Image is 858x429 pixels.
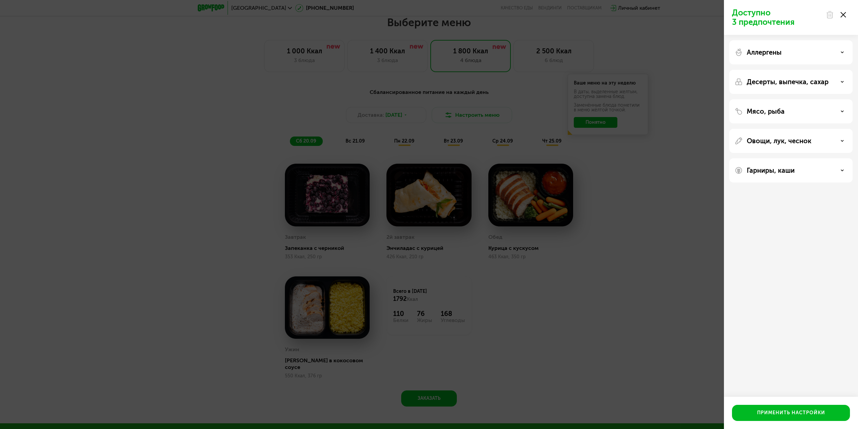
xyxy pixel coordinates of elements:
p: Десерты, выпечка, сахар [747,78,829,86]
button: Применить настройки [732,405,850,421]
p: Аллергены [747,48,782,56]
p: Гарниры, каши [747,166,795,174]
div: Применить настройки [757,410,825,416]
p: Доступно 3 предпочтения [732,8,822,27]
p: Овощи, лук, чеснок [747,137,811,145]
p: Мясо, рыба [747,107,785,115]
